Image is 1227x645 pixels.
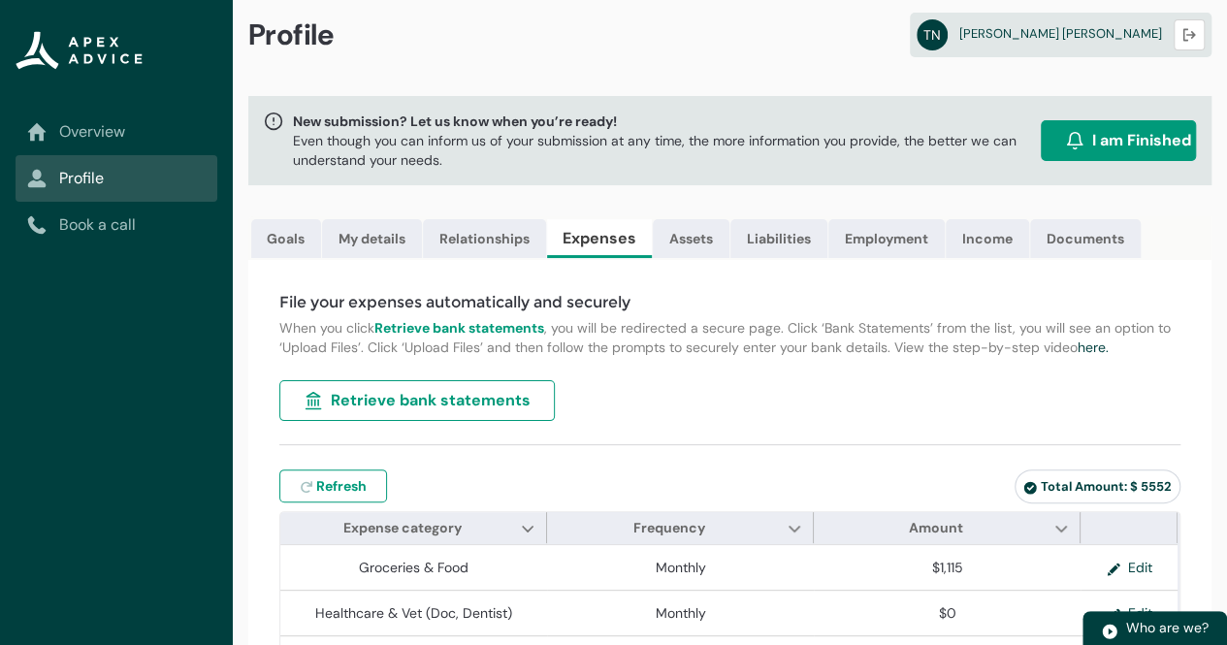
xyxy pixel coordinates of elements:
span: [PERSON_NAME] [PERSON_NAME] [959,25,1162,42]
button: Edit [1091,598,1168,628]
a: Employment [828,219,945,258]
a: Profile [27,167,206,190]
span: Retrieve bank statements [331,389,531,412]
span: Profile [248,16,335,53]
a: Documents [1030,219,1141,258]
lightning-base-formatted-text: Healthcare & Vet (Doc, Dentist) [315,604,512,622]
span: Who are we? [1126,619,1209,636]
button: Retrieve bank statements [279,380,555,421]
img: alarm.svg [1065,131,1084,150]
p: Even though you can inform us of your submission at any time, the more information you provide, t... [293,131,1033,170]
a: Liabilities [730,219,827,258]
lightning-formatted-number: $1,115 [932,559,963,576]
a: here. [1078,339,1109,356]
a: Book a call [27,213,206,237]
span: New submission? Let us know when you’re ready! [293,112,1033,131]
nav: Sub page [16,109,217,248]
a: Overview [27,120,206,144]
a: Assets [653,219,729,258]
button: I am Finished [1041,120,1196,161]
a: Expenses [547,219,652,258]
a: TN[PERSON_NAME] [PERSON_NAME] [910,13,1211,57]
img: Apex Advice Group [16,31,143,70]
img: landmark.svg [304,391,323,410]
span: I am Finished [1092,129,1191,152]
button: Refresh [279,469,387,502]
a: Income [946,219,1029,258]
a: Relationships [423,219,546,258]
lightning-base-formatted-text: Monthly [656,604,706,622]
button: Edit [1091,553,1168,582]
lightning-formatted-number: $0 [939,604,956,622]
p: When you click , you will be redirected a secure page. Click ‘Bank Statements’ from the list, you... [279,318,1180,357]
img: play.svg [1101,623,1118,640]
span: Total Amount: $ 5552 [1023,478,1172,495]
button: Logout [1174,19,1205,50]
a: My details [322,219,422,258]
a: Goals [251,219,321,258]
lightning-badge: Total Amount [1015,469,1180,503]
strong: Retrieve bank statements [374,319,544,337]
lightning-base-formatted-text: Monthly [656,559,706,576]
lightning-base-formatted-text: Groceries & Food [359,559,468,576]
abbr: TN [917,19,948,50]
h4: File your expenses automatically and securely [279,291,1180,314]
span: Refresh [316,476,367,496]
